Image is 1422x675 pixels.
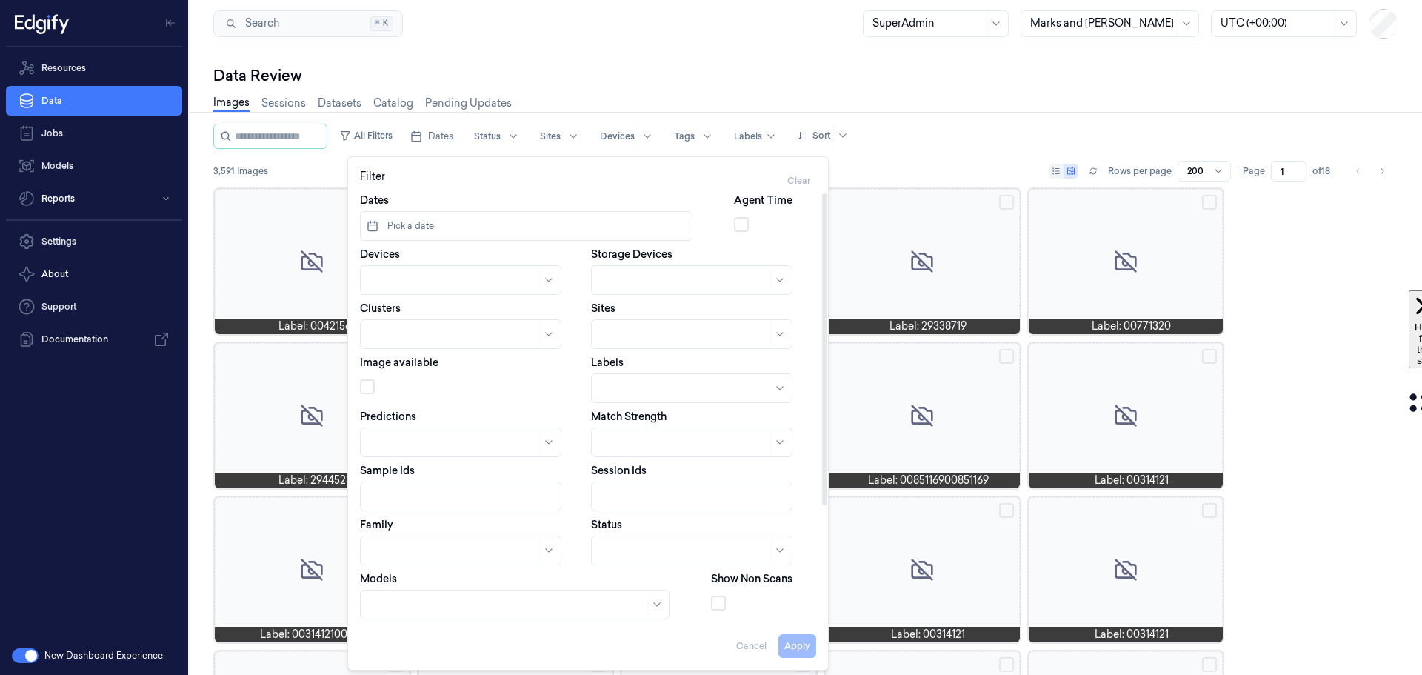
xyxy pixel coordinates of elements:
a: Datasets [318,96,361,111]
label: Sites [591,301,615,316]
button: Dates [404,124,459,148]
a: Sessions [261,96,306,111]
button: Select row [1202,349,1217,364]
span: Label: 00314121 [1095,473,1169,488]
button: Select row [1202,503,1217,518]
span: Label: 0085116900851169 [868,473,989,488]
button: Select row [999,503,1014,518]
a: Data [6,86,182,116]
button: Reports [6,184,182,213]
span: Label: 00421560 [278,319,358,334]
label: Labels [591,355,624,370]
label: Session Ids [591,463,647,478]
span: 3,591 Images [213,164,268,178]
a: Documentation [6,325,182,354]
a: Pending Updates [425,96,512,111]
label: Models [360,571,397,586]
span: Label: 0031412100314121 [260,627,376,642]
span: Pick a date [384,219,434,233]
label: Clusters [360,301,401,316]
button: All Filters [333,124,398,147]
label: Predictions [360,409,416,424]
label: Devices [360,247,400,262]
button: Select row [1202,195,1217,210]
label: Show Non Scans [711,571,792,586]
button: Go to next page [1372,161,1392,182]
label: Agent Time [734,193,792,207]
button: Pick a date [360,211,692,241]
span: Search [239,16,279,31]
a: Jobs [6,119,182,148]
label: Sample Ids [360,463,415,478]
a: Resources [6,53,182,83]
div: Filter [360,169,816,193]
button: Toggle Navigation [158,11,182,35]
span: Label: 29338719 [889,319,967,334]
a: Images [213,95,250,112]
label: Storage Devices [591,247,672,262]
nav: pagination [1348,161,1392,182]
label: Match Strength [591,409,667,424]
div: Data Review [213,65,1398,86]
a: Catalog [373,96,413,111]
span: Page [1243,164,1265,178]
p: Rows per page [1108,164,1172,178]
button: Select row [999,349,1014,364]
span: Dates [428,130,453,143]
a: Settings [6,227,182,256]
label: Family [360,517,393,532]
span: Label: 00771320 [1092,319,1171,334]
a: Models [6,151,182,181]
span: Label: 00314121 [891,627,965,642]
button: Search⌘K [213,10,403,37]
label: Dates [360,193,389,207]
button: Select row [999,195,1014,210]
label: Image available [360,355,438,370]
a: Support [6,292,182,322]
button: About [6,259,182,289]
span: of 18 [1312,164,1336,178]
button: Select row [999,657,1014,672]
span: Label: 29445233 [278,473,358,488]
span: Label: 00314121 [1095,627,1169,642]
label: Status [591,517,622,532]
button: Select row [1202,657,1217,672]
